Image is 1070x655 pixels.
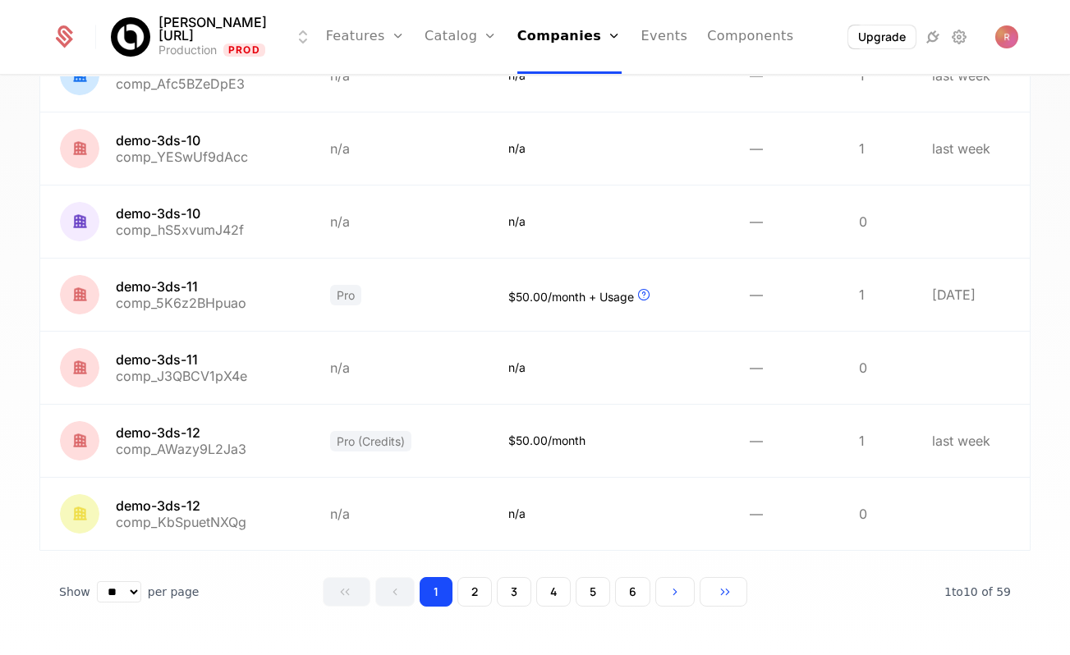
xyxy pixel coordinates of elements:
a: Integrations [923,27,943,47]
button: Open user button [995,25,1018,48]
button: Go to page 4 [536,577,571,607]
button: Go to page 5 [576,577,610,607]
div: Page navigation [323,577,747,607]
button: Go to first page [323,577,370,607]
select: Select page size [97,581,141,602]
button: Upgrade [848,25,916,48]
div: Production [158,42,217,58]
span: [PERSON_NAME][URL] [158,16,277,42]
span: 59 [944,585,1011,598]
button: Go to page 2 [457,577,492,607]
span: per page [148,584,200,600]
img: Ryan [995,25,1018,48]
button: Go to previous page [375,577,415,607]
img: Billy.ai [111,17,150,57]
button: Go to page 1 [420,577,452,607]
button: Go to next page [655,577,695,607]
button: Go to last page [700,577,747,607]
button: Select environment [116,16,313,58]
span: Show [59,584,90,600]
a: Settings [949,27,969,47]
span: Prod [223,44,265,57]
button: Go to page 6 [615,577,650,607]
button: Go to page 3 [497,577,531,607]
div: Table pagination [39,577,1031,607]
span: 1 to 10 of [944,585,996,598]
